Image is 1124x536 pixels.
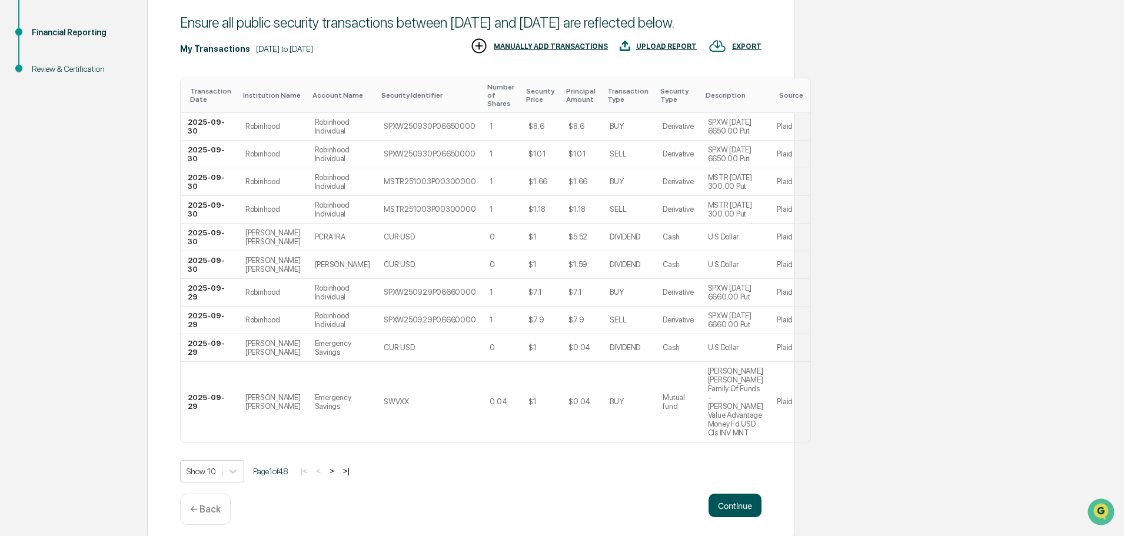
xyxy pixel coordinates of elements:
td: Plaid [770,168,810,196]
td: [PERSON_NAME] [308,251,377,279]
td: 2025-09-30 [181,196,238,224]
td: 2025-09-30 [181,113,238,141]
span: Attestations [97,148,146,160]
div: 1 [490,122,493,131]
div: We're available if you need us! [40,102,149,111]
div: Derivative [663,205,693,214]
img: MANUALLY ADD TRANSACTIONS [470,37,488,55]
iframe: Open customer support [1086,497,1118,529]
div: UPLOAD REPORT [636,42,697,51]
div: 1 [490,149,493,158]
div: Robinhood [245,122,280,131]
div: SPXW250929P06660000 [384,315,475,324]
div: 0.04 [490,397,507,406]
div: SPXW [DATE] 6660.00 Put [708,311,763,329]
div: $7.1 [528,288,541,297]
td: 2025-09-30 [181,224,238,251]
div: Financial Reporting [32,26,128,39]
div: DIVIDEND [610,343,640,352]
div: Derivative [663,122,693,131]
div: [PERSON_NAME] [PERSON_NAME] [245,393,301,411]
div: $7.9 [568,315,584,324]
td: 2025-09-30 [181,141,238,168]
div: [DATE] to [DATE] [256,44,313,54]
td: Robinhood Individual [308,141,377,168]
div: SWVXX [384,397,409,406]
td: Plaid [770,362,810,442]
div: SELL [610,149,626,158]
div: $10.1 [568,149,586,158]
div: $1 [528,260,536,269]
div: [PERSON_NAME] [PERSON_NAME] [245,256,301,274]
div: $5.52 [568,232,587,241]
td: Robinhood Individual [308,168,377,196]
div: 🗄️ [85,149,95,159]
div: $7.9 [528,315,544,324]
a: Powered byPylon [83,199,142,208]
div: Toggle SortBy [706,91,766,99]
div: $10.1 [528,149,546,158]
td: Plaid [770,334,810,362]
img: EXPORT [709,37,726,55]
div: Toggle SortBy [660,87,696,104]
div: Toggle SortBy [312,91,373,99]
div: SPXW250929P06660000 [384,288,475,297]
div: Cash [663,232,679,241]
div: $1.18 [528,205,546,214]
div: Robinhood [245,205,280,214]
div: MSTR [DATE] 300.00 Put [708,173,763,191]
span: Page 1 of 48 [253,467,288,476]
p: How can we help? [12,25,214,44]
div: U S Dollar [708,343,739,352]
div: Toggle SortBy [607,87,651,104]
div: $1.18 [568,205,586,214]
div: DIVIDEND [610,260,640,269]
div: SELL [610,315,626,324]
div: CUR:USD [384,260,414,269]
div: MSTR [DATE] 300.00 Put [708,201,763,218]
td: Plaid [770,113,810,141]
div: SPXW [DATE] 6660.00 Put [708,284,763,301]
div: Derivative [663,315,693,324]
div: 🖐️ [12,149,21,159]
td: 2025-09-29 [181,362,238,442]
td: Plaid [770,141,810,168]
a: 🔎Data Lookup [7,166,79,187]
div: Cash [663,343,679,352]
div: $8.6 [528,122,544,131]
td: 2025-09-29 [181,334,238,362]
div: U S Dollar [708,260,739,269]
div: SPXW250930P06650000 [384,122,475,131]
div: $1.66 [528,177,547,186]
div: SPXW [DATE] 6650.00 Put [708,118,763,135]
div: $8.6 [568,122,584,131]
div: Start new chat [40,90,193,102]
div: Derivative [663,288,693,297]
div: Derivative [663,177,693,186]
td: Plaid [770,224,810,251]
div: Mutual fund [663,393,693,411]
div: Toggle SortBy [243,91,303,99]
div: 0 [490,343,495,352]
td: Plaid [770,307,810,334]
div: BUY [610,397,623,406]
span: Preclearance [24,148,76,160]
div: Cash [663,260,679,269]
div: CUR:USD [384,343,414,352]
button: |< [297,466,311,476]
div: [PERSON_NAME] [PERSON_NAME] [245,339,301,357]
div: Toggle SortBy [526,87,557,104]
td: Robinhood Individual [308,279,377,307]
td: 2025-09-29 [181,279,238,307]
div: $1 [528,343,536,352]
div: Robinhood [245,177,280,186]
div: My Transactions [180,44,250,54]
div: Toggle SortBy [381,91,478,99]
td: Robinhood Individual [308,196,377,224]
div: $0.04 [568,397,590,406]
button: Start new chat [200,94,214,108]
div: $1 [528,232,536,241]
div: Toggle SortBy [779,91,806,99]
